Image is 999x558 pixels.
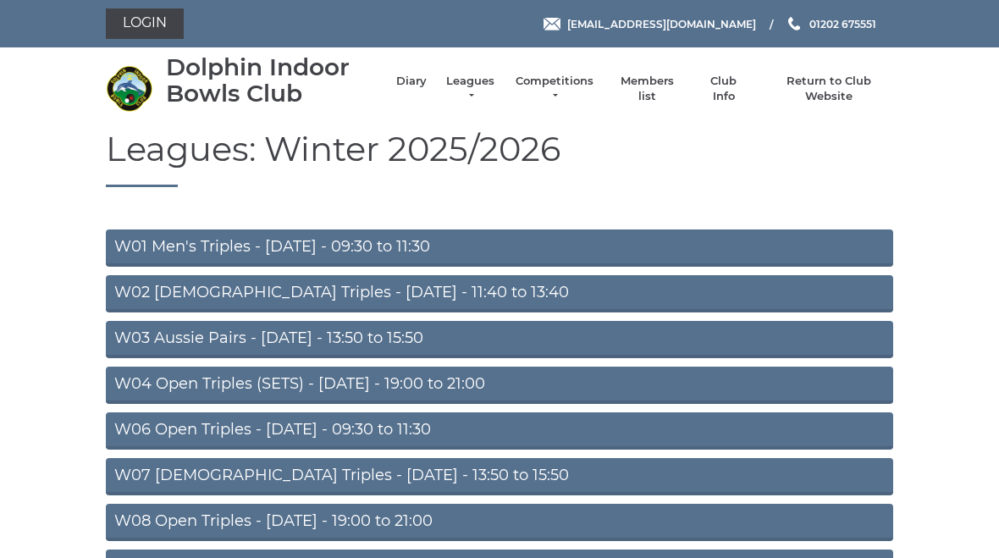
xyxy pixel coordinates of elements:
span: 01202 675551 [809,17,876,30]
a: Diary [396,74,427,89]
a: Return to Club Website [765,74,893,104]
a: Competitions [514,74,595,104]
a: Leagues [444,74,497,104]
a: W08 Open Triples - [DATE] - 19:00 to 21:00 [106,504,893,541]
a: W02 [DEMOGRAPHIC_DATA] Triples - [DATE] - 11:40 to 13:40 [106,275,893,312]
a: Login [106,8,184,39]
a: Members list [611,74,682,104]
span: [EMAIL_ADDRESS][DOMAIN_NAME] [567,17,756,30]
div: Dolphin Indoor Bowls Club [166,54,379,107]
h1: Leagues: Winter 2025/2026 [106,130,893,187]
a: W03 Aussie Pairs - [DATE] - 13:50 to 15:50 [106,321,893,358]
a: W04 Open Triples (SETS) - [DATE] - 19:00 to 21:00 [106,367,893,404]
img: Email [544,18,560,30]
a: Phone us 01202 675551 [786,16,876,32]
a: W01 Men's Triples - [DATE] - 09:30 to 11:30 [106,229,893,267]
a: Club Info [699,74,748,104]
a: Email [EMAIL_ADDRESS][DOMAIN_NAME] [544,16,756,32]
a: W06 Open Triples - [DATE] - 09:30 to 11:30 [106,412,893,450]
a: W07 [DEMOGRAPHIC_DATA] Triples - [DATE] - 13:50 to 15:50 [106,458,893,495]
img: Phone us [788,17,800,30]
img: Dolphin Indoor Bowls Club [106,65,152,112]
